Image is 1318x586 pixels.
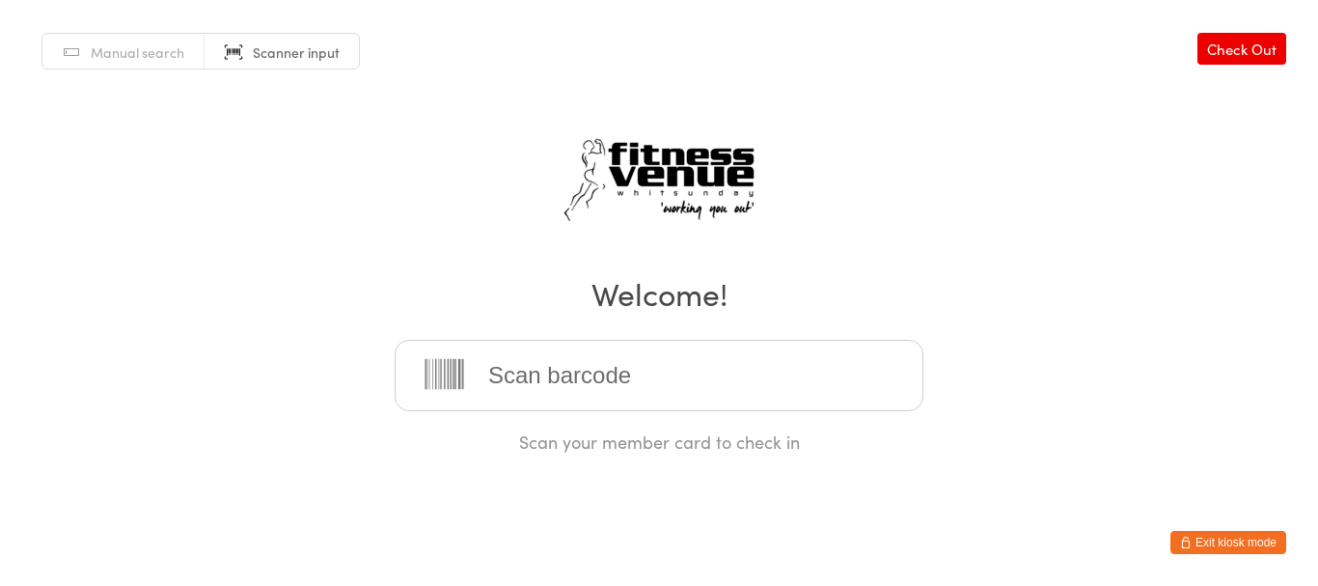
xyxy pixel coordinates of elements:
h2: Welcome! [19,271,1299,315]
span: Scanner input [253,42,340,62]
input: Scan barcode [395,340,923,411]
img: Fitness Venue Whitsunday [538,117,780,244]
button: Exit kiosk mode [1170,531,1286,554]
a: Check Out [1197,33,1286,65]
div: Scan your member card to check in [395,430,923,454]
span: Manual search [91,42,184,62]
